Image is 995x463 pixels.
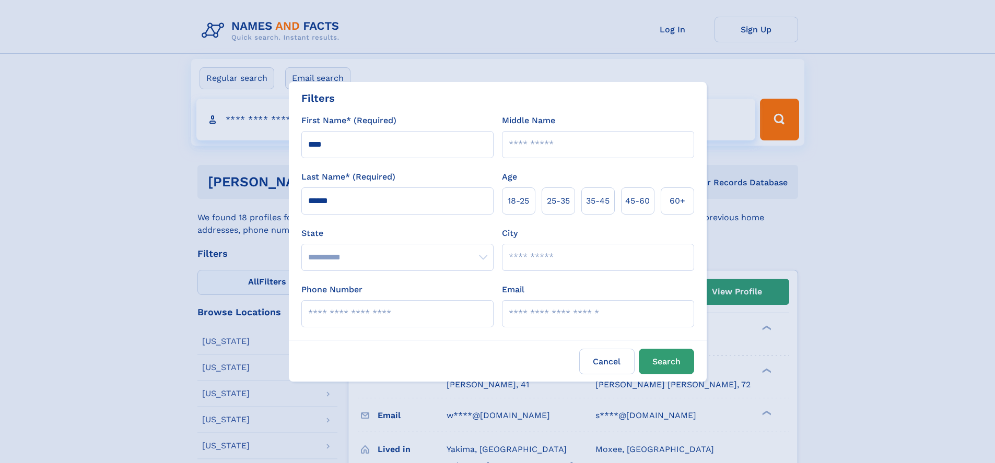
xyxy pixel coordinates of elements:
[301,114,396,127] label: First Name* (Required)
[502,171,517,183] label: Age
[547,195,570,207] span: 25‑35
[586,195,610,207] span: 35‑45
[508,195,529,207] span: 18‑25
[502,114,555,127] label: Middle Name
[639,349,694,374] button: Search
[625,195,650,207] span: 45‑60
[301,227,494,240] label: State
[502,283,524,296] label: Email
[502,227,518,240] label: City
[301,283,362,296] label: Phone Number
[301,171,395,183] label: Last Name* (Required)
[579,349,635,374] label: Cancel
[670,195,685,207] span: 60+
[301,90,335,106] div: Filters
